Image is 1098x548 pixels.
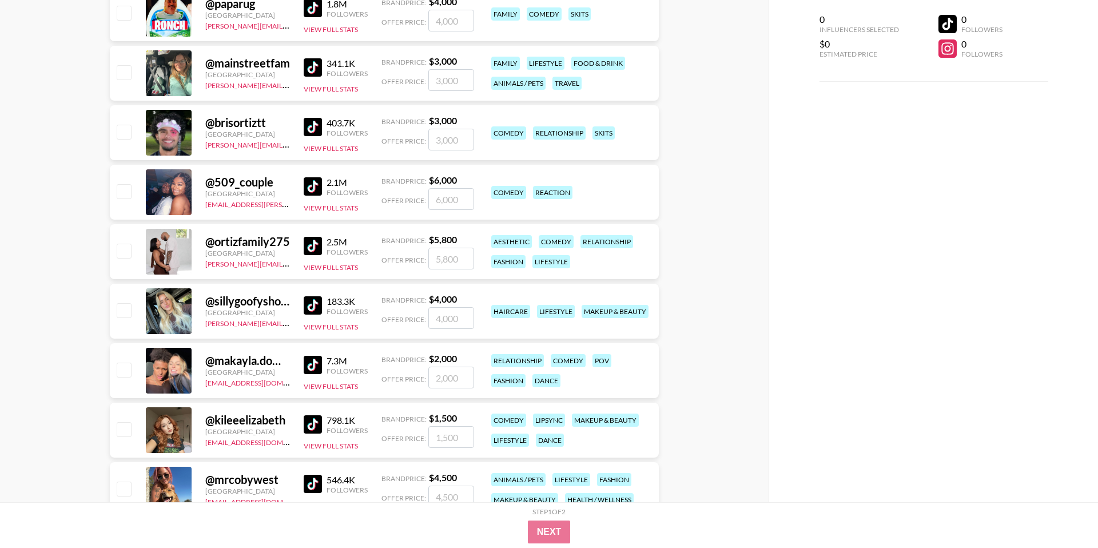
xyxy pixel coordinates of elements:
div: 341.1K [327,58,368,69]
div: relationship [580,235,633,248]
div: makeup & beauty [582,305,649,318]
img: TikTok [304,118,322,136]
img: TikTok [304,58,322,77]
button: Next [528,521,571,543]
img: TikTok [304,475,322,493]
div: comedy [539,235,574,248]
div: Followers [961,25,1002,34]
button: View Full Stats [304,263,358,272]
div: @ mainstreetfam [205,56,290,70]
a: [EMAIL_ADDRESS][DOMAIN_NAME] [205,436,320,447]
div: [GEOGRAPHIC_DATA] [205,130,290,138]
span: Offer Price: [381,375,426,383]
span: Offer Price: [381,315,426,324]
input: 3,000 [428,129,474,150]
div: lifestyle [491,434,529,447]
strong: $ 1,500 [429,412,457,423]
img: TikTok [304,356,322,374]
div: Followers [327,69,368,78]
div: skits [568,7,591,21]
div: [GEOGRAPHIC_DATA] [205,368,290,376]
div: 2.5M [327,236,368,248]
input: 4,500 [428,486,474,507]
div: reaction [533,186,572,199]
div: @ ortizfamily275 [205,235,290,249]
div: comedy [551,354,586,367]
strong: $ 3,000 [429,115,457,126]
div: [GEOGRAPHIC_DATA] [205,11,290,19]
button: View Full Stats [304,204,358,212]
div: travel [552,77,582,90]
div: 546.4K [327,474,368,486]
div: [GEOGRAPHIC_DATA] [205,308,290,317]
div: @ sillygoofyshortgal [205,294,290,308]
div: relationship [491,354,544,367]
button: View Full Stats [304,85,358,93]
a: [PERSON_NAME][EMAIL_ADDRESS][DOMAIN_NAME] [205,257,375,268]
span: Offer Price: [381,196,426,205]
a: [EMAIL_ADDRESS][DOMAIN_NAME] [205,376,320,387]
span: Offer Price: [381,494,426,502]
span: Brand Price: [381,117,427,126]
div: food & drink [571,57,625,70]
div: makeup & beauty [491,493,558,506]
span: Brand Price: [381,415,427,423]
div: Followers [327,486,368,494]
strong: $ 3,000 [429,55,457,66]
img: TikTok [304,237,322,255]
div: family [491,57,520,70]
img: TikTok [304,415,322,434]
div: @ mrcobywest [205,472,290,487]
div: Followers [327,129,368,137]
button: View Full Stats [304,442,358,450]
span: Offer Price: [381,18,426,26]
div: 183.3K [327,296,368,307]
span: Brand Price: [381,355,427,364]
div: Followers [327,10,368,18]
input: 5,800 [428,248,474,269]
div: Followers [327,188,368,197]
input: 6,000 [428,188,474,210]
div: haircare [491,305,530,318]
div: animals / pets [491,473,546,486]
div: [GEOGRAPHIC_DATA] [205,249,290,257]
div: @ 509_couple [205,175,290,189]
strong: $ 5,800 [429,234,457,245]
div: dance [536,434,564,447]
button: View Full Stats [304,382,358,391]
div: lifestyle [527,57,564,70]
button: View Full Stats [304,144,358,153]
div: comedy [491,414,526,427]
div: skits [592,126,615,140]
div: Followers [327,248,368,256]
div: 0 [819,14,899,25]
div: comedy [527,7,562,21]
div: lipsync [533,414,565,427]
div: Followers [327,367,368,375]
a: [PERSON_NAME][EMAIL_ADDRESS][PERSON_NAME][DOMAIN_NAME] [205,138,429,149]
input: 3,000 [428,69,474,91]
input: 4,000 [428,307,474,329]
span: Offer Price: [381,256,426,264]
span: Brand Price: [381,177,427,185]
div: $0 [819,38,899,50]
input: 2,000 [428,367,474,388]
div: health / wellness [565,493,634,506]
div: Influencers Selected [819,25,899,34]
div: [GEOGRAPHIC_DATA] [205,70,290,79]
div: [GEOGRAPHIC_DATA] [205,189,290,198]
a: [EMAIL_ADDRESS][DOMAIN_NAME] [205,495,320,506]
div: Step 1 of 2 [532,507,566,516]
div: 0 [961,38,1002,50]
div: lifestyle [552,473,590,486]
div: family [491,7,520,21]
div: lifestyle [532,255,570,268]
div: pov [592,354,611,367]
div: [GEOGRAPHIC_DATA] [205,487,290,495]
span: Brand Price: [381,236,427,245]
span: Offer Price: [381,434,426,443]
div: Followers [327,307,368,316]
div: aesthetic [491,235,532,248]
span: Brand Price: [381,58,427,66]
a: [PERSON_NAME][EMAIL_ADDRESS][DOMAIN_NAME] [205,79,375,90]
